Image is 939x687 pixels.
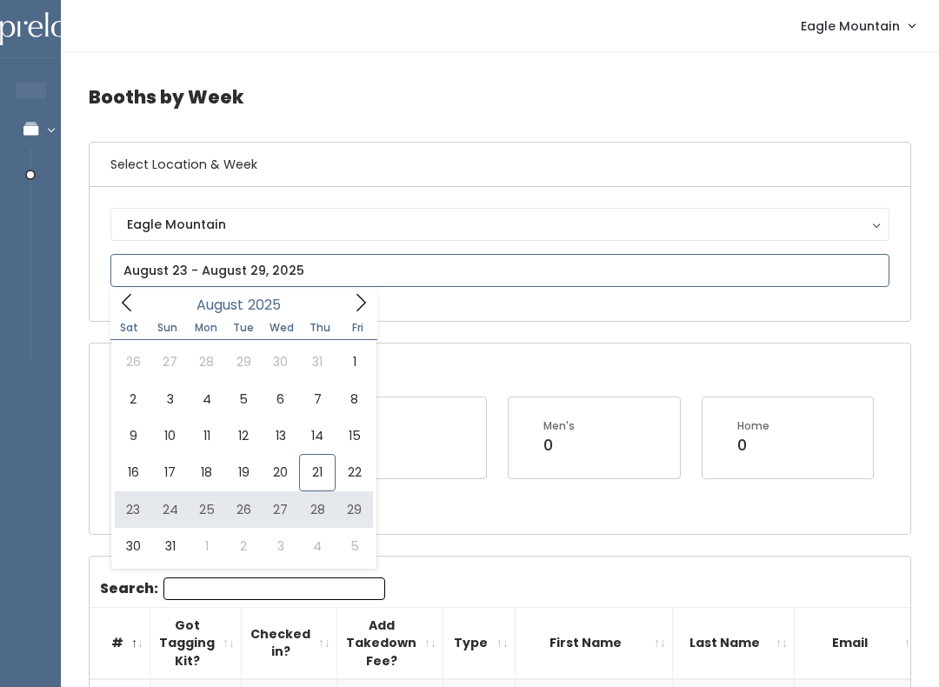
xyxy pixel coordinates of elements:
span: August 27, 2025 [263,491,299,528]
span: Mon [187,323,225,333]
span: July 26, 2025 [115,343,151,380]
span: August 25, 2025 [189,491,225,528]
th: Last Name: activate to sort column ascending [673,607,795,679]
span: Sun [149,323,187,333]
span: August 12, 2025 [225,417,262,454]
span: August 21, 2025 [299,454,336,490]
span: August 24, 2025 [151,491,188,528]
span: July 30, 2025 [263,343,299,380]
span: Tue [224,323,263,333]
span: August [196,298,243,312]
th: Got Tagging Kit?: activate to sort column ascending [150,607,242,679]
span: August 7, 2025 [299,381,336,417]
div: 0 [543,434,575,457]
input: Year [243,294,296,316]
span: August 18, 2025 [189,454,225,490]
a: Eagle Mountain [783,7,932,44]
span: August 4, 2025 [189,381,225,417]
span: Thu [301,323,339,333]
span: Fri [339,323,377,333]
span: September 2, 2025 [225,528,262,564]
span: August 8, 2025 [336,381,372,417]
th: Checked in?: activate to sort column ascending [242,607,337,679]
th: #: activate to sort column descending [90,607,150,679]
span: August 15, 2025 [336,417,372,454]
span: August 1, 2025 [336,343,372,380]
span: August 30, 2025 [115,528,151,564]
button: Eagle Mountain [110,208,889,241]
th: First Name: activate to sort column ascending [516,607,673,679]
span: Sat [110,323,149,333]
span: August 31, 2025 [151,528,188,564]
div: Men's [543,418,575,434]
span: August 2, 2025 [115,381,151,417]
span: August 14, 2025 [299,417,336,454]
span: August 3, 2025 [151,381,188,417]
span: September 4, 2025 [299,528,336,564]
div: 0 [737,434,769,457]
th: Email: activate to sort column ascending [795,607,923,679]
span: August 5, 2025 [225,381,262,417]
span: August 6, 2025 [263,381,299,417]
span: August 26, 2025 [225,491,262,528]
span: August 29, 2025 [336,491,372,528]
span: July 27, 2025 [151,343,188,380]
span: July 29, 2025 [225,343,262,380]
span: September 5, 2025 [336,528,372,564]
span: September 1, 2025 [189,528,225,564]
span: August 10, 2025 [151,417,188,454]
span: September 3, 2025 [263,528,299,564]
span: August 28, 2025 [299,491,336,528]
input: Search: [163,577,385,600]
span: Eagle Mountain [801,17,900,36]
label: Search: [100,577,385,600]
span: August 22, 2025 [336,454,372,490]
span: August 20, 2025 [263,454,299,490]
span: August 23, 2025 [115,491,151,528]
h4: Booths by Week [89,73,911,121]
th: Type: activate to sort column ascending [443,607,516,679]
span: August 16, 2025 [115,454,151,490]
span: Wed [263,323,301,333]
span: August 9, 2025 [115,417,151,454]
span: July 31, 2025 [299,343,336,380]
span: August 17, 2025 [151,454,188,490]
span: July 28, 2025 [189,343,225,380]
div: Home [737,418,769,434]
span: August 13, 2025 [263,417,299,454]
span: August 19, 2025 [225,454,262,490]
span: August 11, 2025 [189,417,225,454]
th: Add Takedown Fee?: activate to sort column ascending [337,607,443,679]
div: Eagle Mountain [127,215,873,234]
h6: Select Location & Week [90,143,910,187]
input: August 23 - August 29, 2025 [110,254,889,287]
